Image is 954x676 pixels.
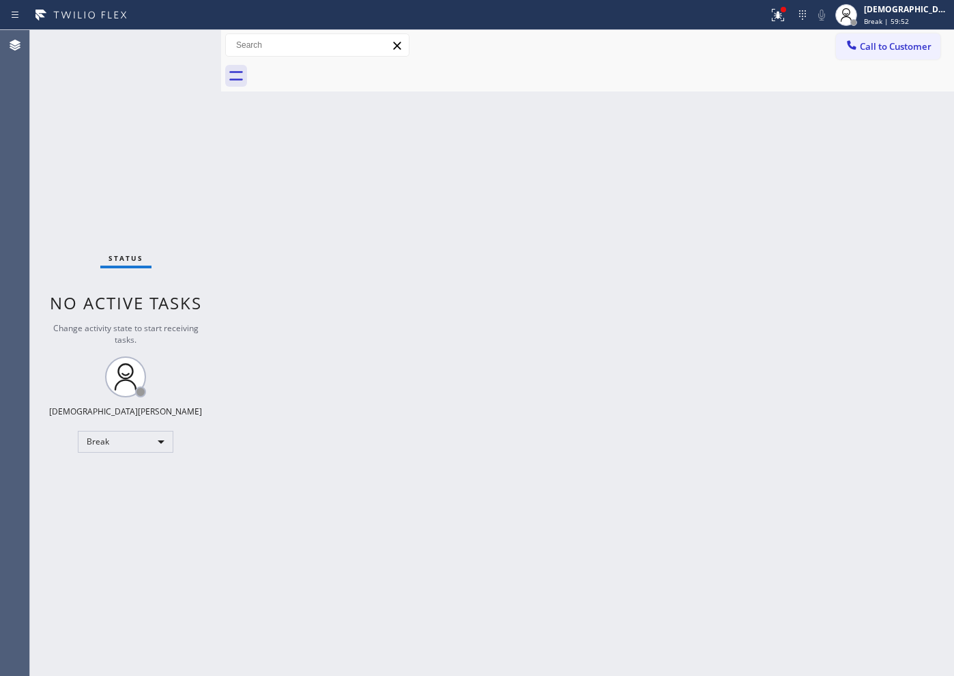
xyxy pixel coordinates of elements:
input: Search [226,34,409,56]
span: Change activity state to start receiving tasks. [53,322,199,346]
div: [DEMOGRAPHIC_DATA][PERSON_NAME] [49,406,202,417]
button: Call to Customer [836,33,940,59]
div: Break [78,431,173,453]
div: [DEMOGRAPHIC_DATA][PERSON_NAME] [864,3,950,15]
span: Status [109,253,143,263]
span: Call to Customer [860,40,931,53]
span: Break | 59:52 [864,16,909,26]
span: No active tasks [50,292,202,314]
button: Mute [812,5,831,25]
